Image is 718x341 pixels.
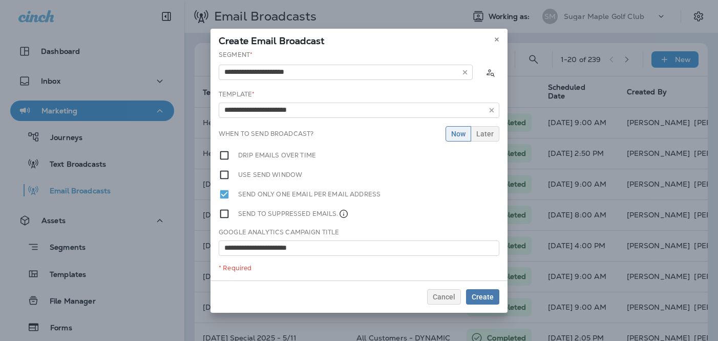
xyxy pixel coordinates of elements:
[466,289,499,305] button: Create
[446,126,471,142] button: Now
[238,169,302,180] label: Use send window
[219,228,339,236] label: Google Analytics Campaign Title
[238,189,381,200] label: Send only one email per email address
[219,90,255,98] label: Template
[451,130,466,137] span: Now
[427,289,461,305] button: Cancel
[219,130,313,138] label: When to send broadcast?
[210,29,508,50] div: Create Email Broadcast
[238,150,316,161] label: Drip emails over time
[219,264,499,272] div: * Required
[219,51,252,59] label: Segment
[238,208,349,219] label: Send to suppressed emails.
[433,293,455,300] span: Cancel
[471,126,499,142] button: Later
[481,63,499,82] button: Calculate the estimated number of emails to be sent based on selected segment. (This could take a...
[472,293,494,300] span: Create
[476,130,494,137] span: Later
